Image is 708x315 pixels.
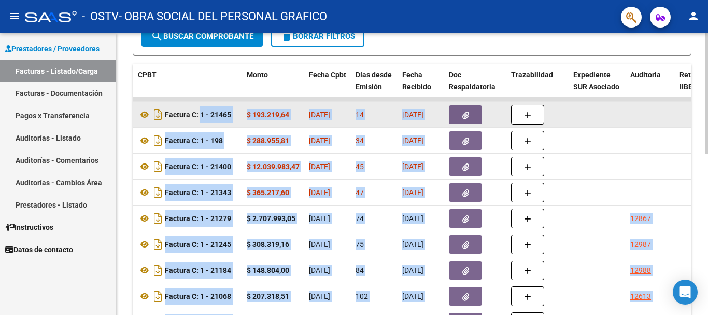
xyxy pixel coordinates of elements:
[309,292,330,300] span: [DATE]
[356,111,364,119] span: 14
[119,5,327,28] span: - OBRA SOCIAL DEL PERSONAL GRAFICO
[138,71,157,79] span: CPBT
[151,288,165,305] i: Descargar documento
[305,64,351,109] datatable-header-cell: Fecha Cpbt
[309,214,330,223] span: [DATE]
[141,26,263,47] button: Buscar Comprobante
[630,239,651,251] div: 12987
[151,132,165,149] i: Descargar documento
[5,244,73,255] span: Datos de contacto
[280,30,293,43] mat-icon: delete
[271,26,364,47] button: Borrar Filtros
[247,162,300,171] strong: $ 12.039.983,47
[402,162,423,171] span: [DATE]
[151,210,165,227] i: Descargar documento
[402,71,431,91] span: Fecha Recibido
[507,64,569,109] datatable-header-cell: Trazabilidad
[445,64,507,109] datatable-header-cell: Doc Respaldatoria
[165,266,231,275] strong: Factura C: 1 - 21184
[356,214,364,223] span: 74
[569,64,626,109] datatable-header-cell: Expediente SUR Asociado
[356,71,392,91] span: Días desde Emisión
[511,71,553,79] span: Trazabilidad
[165,136,223,145] strong: Factura C: 1 - 198
[398,64,445,109] datatable-header-cell: Fecha Recibido
[309,136,330,145] span: [DATE]
[247,214,295,223] strong: $ 2.707.993,05
[243,64,305,109] datatable-header-cell: Monto
[247,188,289,197] strong: $ 365.217,60
[449,71,495,91] span: Doc Respaldatoria
[402,136,423,145] span: [DATE]
[151,158,165,175] i: Descargar documento
[630,265,651,277] div: 12988
[5,43,100,54] span: Prestadores / Proveedores
[309,162,330,171] span: [DATE]
[402,266,423,275] span: [DATE]
[134,64,243,109] datatable-header-cell: CPBT
[351,64,398,109] datatable-header-cell: Días desde Emisión
[402,240,423,249] span: [DATE]
[402,111,423,119] span: [DATE]
[151,184,165,201] i: Descargar documento
[165,214,231,223] strong: Factura C: 1 - 21279
[573,71,619,91] span: Expediente SUR Asociado
[247,71,268,79] span: Monto
[402,188,423,197] span: [DATE]
[8,10,21,22] mat-icon: menu
[309,188,330,197] span: [DATE]
[309,240,330,249] span: [DATE]
[151,30,163,43] mat-icon: search
[247,266,289,275] strong: $ 148.804,00
[151,236,165,253] i: Descargar documento
[402,214,423,223] span: [DATE]
[356,240,364,249] span: 75
[673,280,698,305] div: Open Intercom Messenger
[151,106,165,123] i: Descargar documento
[247,111,289,119] strong: $ 193.219,64
[630,71,661,79] span: Auditoria
[402,292,423,300] span: [DATE]
[356,292,368,300] span: 102
[82,5,119,28] span: - OSTV
[247,136,289,145] strong: $ 288.955,81
[247,240,289,249] strong: $ 308.319,16
[630,291,651,303] div: 12613
[165,240,231,249] strong: Factura C: 1 - 21245
[5,222,53,233] span: Instructivos
[356,266,364,275] span: 84
[630,213,651,225] div: 12867
[356,162,364,171] span: 45
[356,136,364,145] span: 34
[151,262,165,279] i: Descargar documento
[165,292,231,300] strong: Factura C: 1 - 21068
[309,266,330,275] span: [DATE]
[626,64,675,109] datatable-header-cell: Auditoria
[356,188,364,197] span: 47
[687,10,700,22] mat-icon: person
[309,111,330,119] span: [DATE]
[280,32,355,41] span: Borrar Filtros
[309,71,346,79] span: Fecha Cpbt
[151,32,253,41] span: Buscar Comprobante
[165,162,231,171] strong: Factura C: 1 - 21400
[165,188,231,197] strong: Factura C: 1 - 21343
[247,292,289,300] strong: $ 207.318,51
[165,111,231,119] strong: Factura C: 1 - 21465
